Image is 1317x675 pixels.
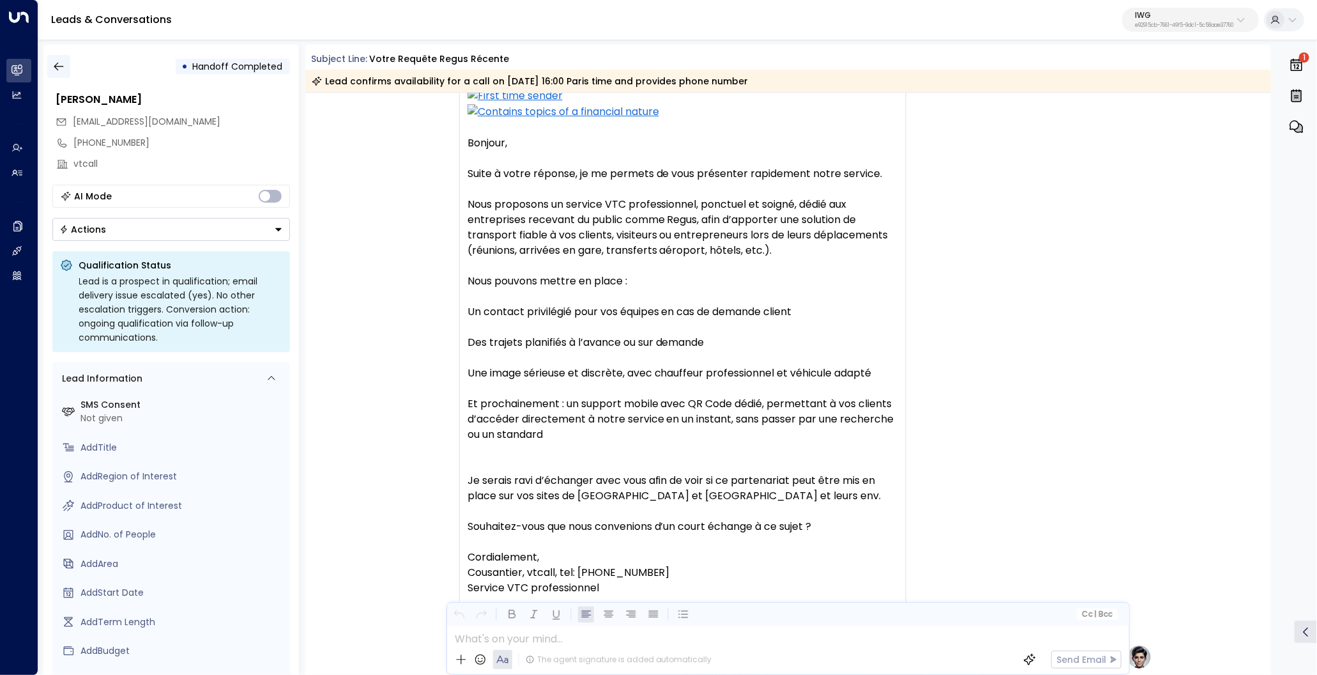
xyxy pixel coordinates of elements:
[75,190,112,203] div: AI Mode
[468,88,898,104] img: First time sender
[81,499,285,513] div: AddProduct of Interest
[81,644,285,658] div: AddBudget
[1299,52,1309,63] span: 1
[81,586,285,600] div: AddStart Date
[1286,51,1307,79] button: 1
[81,470,285,483] div: AddRegion of Interest
[1127,644,1152,670] img: profile-logo.png
[468,104,898,120] img: Contains topics of a financial nature
[1135,12,1233,19] p: IWG
[52,218,290,241] button: Actions
[468,274,898,289] div: Nous pouvons mettre en place :
[468,136,898,596] div: Bonjour,
[81,557,285,571] div: AddArea
[81,412,285,425] div: Not given
[81,441,285,454] div: AddTitle
[526,654,712,665] div: The agent signature is added automatically
[81,528,285,541] div: AddNo. of People
[312,52,368,65] span: Subject Line:
[473,607,489,623] button: Redo
[58,372,143,385] div: Lead Information
[74,157,290,171] div: vtcall
[1122,8,1259,32] button: IWGe92915cb-7661-49f5-9dc1-5c58aae37760
[468,366,898,381] div: Une image sérieuse et discrète, avec chauffeur professionnel et véhicule adapté
[74,136,290,150] div: [PHONE_NUMBER]
[79,274,282,345] div: Lead is a prospect in qualification; email delivery issue escalated (yes). No other escalation tr...
[468,550,898,565] div: Cordialement,
[468,304,898,320] div: Un contact privilégié pour vos équipes en cas de demande client
[52,218,290,241] div: Button group with a nested menu
[468,197,898,258] div: Nous proposons un service VTC professionnel, ponctuel et soigné, dédié aux entreprises recevant d...
[468,565,898,580] div: Cousantier, vtcall, tel: [PHONE_NUMBER]
[369,52,509,66] div: Votre requête Regus récente
[79,259,282,272] p: Qualification Status
[468,335,898,350] div: Des trajets planifiés à l’avance ou sur demande
[468,396,898,442] div: Et prochainement : un support mobile avec QR Code dédié, permettant à vos clients d’accéder direc...
[59,224,107,235] div: Actions
[468,519,898,534] div: Souhaitez-vous que nous convenions d’un court échange à ce sujet ?
[312,75,749,88] div: Lead confirms availability for a call on [DATE] 16:00 Paris time and provides phone number
[1135,23,1233,28] p: e92915cb-7661-49f5-9dc1-5c58aae37760
[51,12,172,27] a: Leads & Conversations
[81,398,285,412] label: SMS Consent
[182,55,188,78] div: •
[193,60,283,73] span: Handoff Completed
[468,473,898,504] div: Je serais ravi d’échanger avec vous afin de voir si ce partenariat peut être mis en place sur vos...
[1076,609,1117,621] button: Cc|Bcc
[468,580,898,596] div: Service VTC professionnel
[56,92,290,107] div: [PERSON_NAME]
[451,607,467,623] button: Undo
[1081,610,1112,619] span: Cc Bcc
[1094,610,1097,619] span: |
[73,115,221,128] span: ecvtc83@gmail.com
[73,115,221,128] span: [EMAIL_ADDRESS][DOMAIN_NAME]
[468,166,898,182] div: Suite à votre réponse, je me permets de vous présenter rapidement notre service.
[81,616,285,629] div: AddTerm Length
